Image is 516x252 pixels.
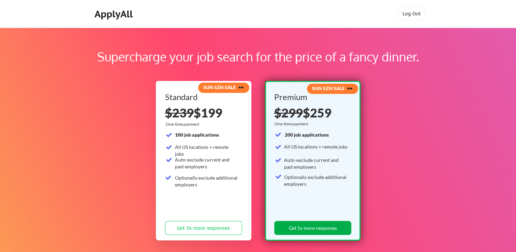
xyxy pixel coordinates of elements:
strong: SUN SZN SALE 🕶️ [312,85,353,91]
div: One-time payment [275,121,310,127]
div: Premium [274,93,349,101]
button: Get 5x more responses [274,221,351,235]
div: Supercharge your job search for the price of a fancy dinner. [44,47,472,66]
s: $299 [274,105,303,120]
div: ApplyAll [94,8,135,20]
button: Get 3x more responses [165,221,242,235]
div: All US locations + remote jobs [175,144,238,157]
div: Optionally exclude additional employers [284,174,348,187]
div: Auto-exclude current and past employers [284,157,348,170]
div: One-time payment [166,122,201,127]
strong: 100 job applications [175,132,219,138]
div: Optionally exclude additional employers [175,174,238,188]
strong: SUN SZN SALE 🕶️ [203,84,244,90]
strong: 200 job applications [285,132,329,138]
div: $199 [165,107,242,119]
div: Standard [165,93,240,101]
button: Log Out [398,7,425,20]
div: $259 [274,107,349,119]
s: $239 [165,105,194,120]
div: Auto-exclude current and past employers [175,156,238,170]
div: All US locations + remote jobs [284,143,348,150]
